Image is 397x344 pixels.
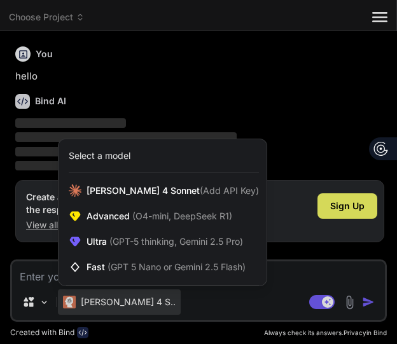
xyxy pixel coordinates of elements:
[107,236,243,247] span: (GPT-5 thinking, Gemini 2.5 Pro)
[108,261,246,272] span: (GPT 5 Nano or Gemini 2.5 Flash)
[87,184,259,197] span: [PERSON_NAME] 4 Sonnet
[87,210,232,223] span: Advanced
[87,235,243,248] span: Ultra
[130,210,232,221] span: (O4-mini, DeepSeek R1)
[87,261,246,273] span: Fast
[69,149,130,162] div: Select a model
[200,185,259,196] span: (Add API Key)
